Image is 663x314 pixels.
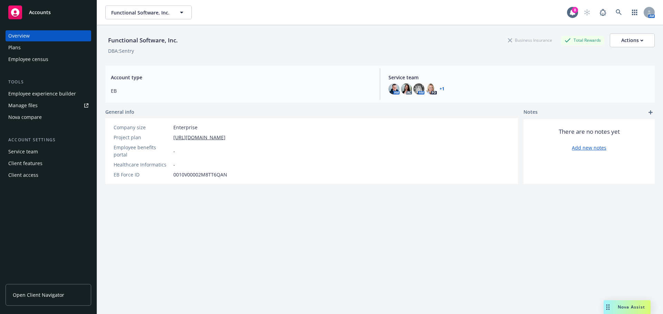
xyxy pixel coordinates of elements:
div: Employee census [8,54,48,65]
button: Nova Assist [604,300,651,314]
div: Total Rewards [561,36,604,44]
span: There are no notes yet [559,128,620,136]
a: Nova compare [6,112,91,123]
div: Tools [6,79,91,85]
span: Account type [111,74,372,81]
a: Overview [6,30,91,41]
a: Service team [6,146,91,157]
span: - [173,161,175,168]
div: Actions [621,34,643,47]
span: General info [105,108,134,115]
span: EB [111,87,372,94]
span: - [173,148,175,155]
img: photo [413,83,424,94]
a: Client features [6,158,91,169]
a: Switch app [628,6,642,19]
span: Open Client Navigator [13,291,64,298]
div: Manage files [8,100,38,111]
div: Drag to move [604,300,612,314]
div: Functional Software, Inc. [105,36,181,45]
span: Nova Assist [618,304,645,310]
span: Functional Software, Inc. [111,9,171,16]
div: Plans [8,42,21,53]
a: add [646,108,655,117]
span: 0010V00002M8TT6QAN [173,171,227,178]
a: Manage files [6,100,91,111]
div: Business Insurance [505,36,556,44]
div: Nova compare [8,112,42,123]
div: 8 [572,7,578,13]
div: Service team [8,146,38,157]
a: Add new notes [572,144,606,151]
span: Enterprise [173,124,198,131]
a: Search [612,6,626,19]
a: +1 [440,87,444,91]
img: photo [388,83,400,94]
span: Accounts [29,10,51,15]
a: Employee census [6,54,91,65]
button: Actions [610,33,655,47]
a: Plans [6,42,91,53]
div: Account settings [6,136,91,143]
div: EB Force ID [114,171,171,178]
div: Client features [8,158,42,169]
div: Overview [8,30,30,41]
img: photo [426,83,437,94]
div: Company size [114,124,171,131]
div: Healthcare Informatics [114,161,171,168]
div: Client access [8,170,38,181]
div: Project plan [114,134,171,141]
a: Client access [6,170,91,181]
a: Employee experience builder [6,88,91,99]
img: photo [401,83,412,94]
a: [URL][DOMAIN_NAME] [173,134,225,141]
a: Report a Bug [596,6,610,19]
div: Employee experience builder [8,88,76,99]
div: Employee benefits portal [114,144,171,158]
span: Notes [523,108,538,117]
a: Start snowing [580,6,594,19]
button: Functional Software, Inc. [105,6,192,19]
div: DBA: Sentry [108,47,134,54]
span: Service team [388,74,649,81]
a: Accounts [6,3,91,22]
